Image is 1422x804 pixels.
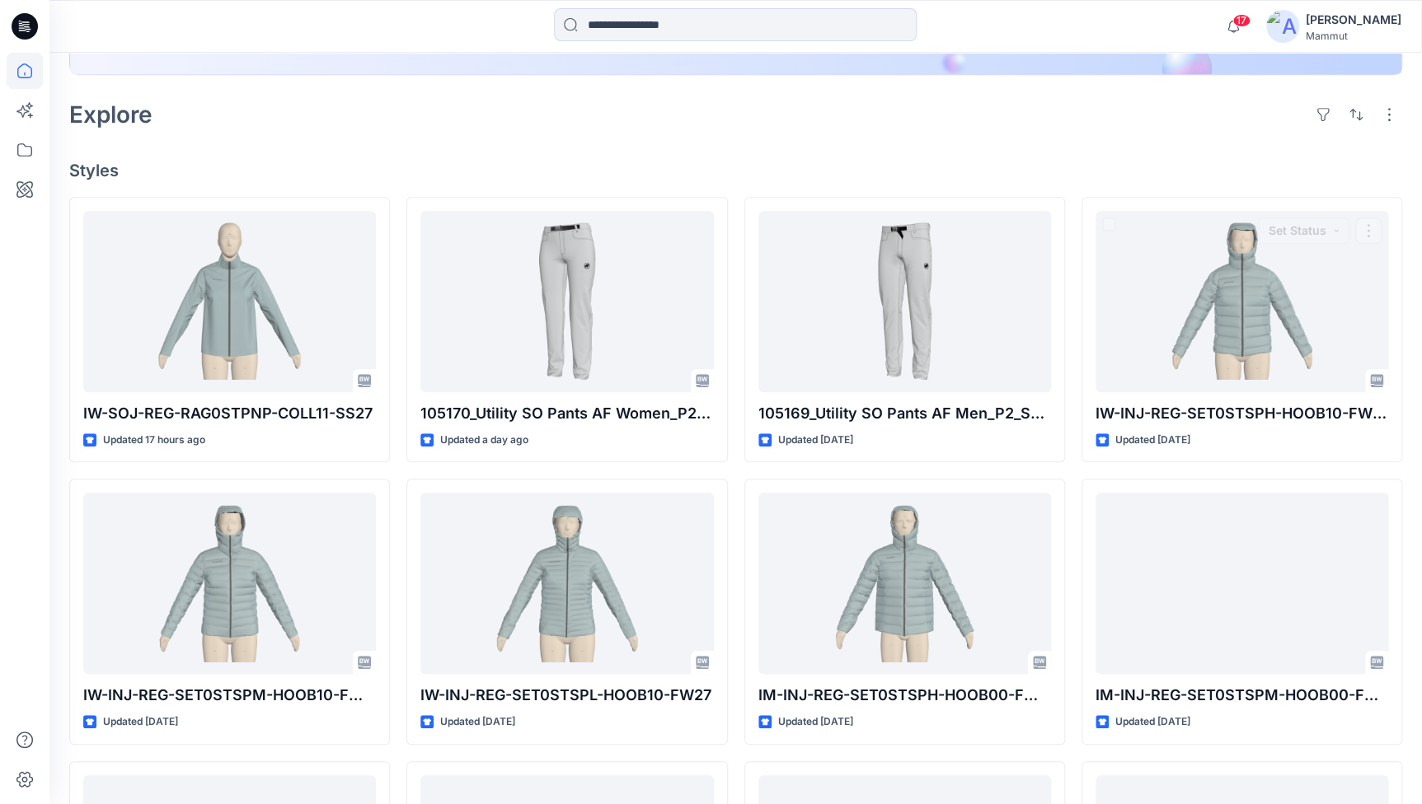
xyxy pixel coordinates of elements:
[420,402,713,425] p: 105170_Utility SO Pants AF Women_P2_SS27
[103,432,205,449] p: Updated 17 hours ago
[69,161,1402,180] h4: Styles
[103,713,178,731] p: Updated [DATE]
[1306,30,1401,42] div: Mammut
[778,432,853,449] p: Updated [DATE]
[1096,402,1388,425] p: IW-INJ-REG-SET0STSPH-HOOB10-FW27
[69,101,153,128] h2: Explore
[83,402,376,425] p: IW-SOJ-REG-RAG0STPNP-COLL11-SS27
[83,493,376,674] a: IW-INJ-REG-SET0STSPM-HOOB10-FW27
[1115,713,1190,731] p: Updated [DATE]
[758,684,1051,707] p: IM-INJ-REG-SET0STSPH-HOOB00-FW27
[758,211,1051,392] a: 105169_Utility SO Pants AF Men_P2_SS27
[778,713,853,731] p: Updated [DATE]
[1232,14,1251,27] span: 17
[758,493,1051,674] a: IM-INJ-REG-SET0STSPH-HOOB00-FW27
[1096,684,1388,707] p: IM-INJ-REG-SET0STSPM-HOOB00-FW27
[440,713,515,731] p: Updated [DATE]
[420,211,713,392] a: 105170_Utility SO Pants AF Women_P2_SS27
[1306,10,1401,30] div: [PERSON_NAME]
[1096,211,1388,392] a: IW-INJ-REG-SET0STSPH-HOOB10-FW27
[1096,493,1388,674] a: IM-INJ-REG-SET0STSPM-HOOB00-FW27
[420,684,713,707] p: IW-INJ-REG-SET0STSPL-HOOB10-FW27
[420,493,713,674] a: IW-INJ-REG-SET0STSPL-HOOB10-FW27
[83,684,376,707] p: IW-INJ-REG-SET0STSPM-HOOB10-FW27
[1115,432,1190,449] p: Updated [DATE]
[83,211,376,392] a: IW-SOJ-REG-RAG0STPNP-COLL11-SS27
[1266,10,1299,43] img: avatar
[758,402,1051,425] p: 105169_Utility SO Pants AF Men_P2_SS27
[440,432,528,449] p: Updated a day ago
